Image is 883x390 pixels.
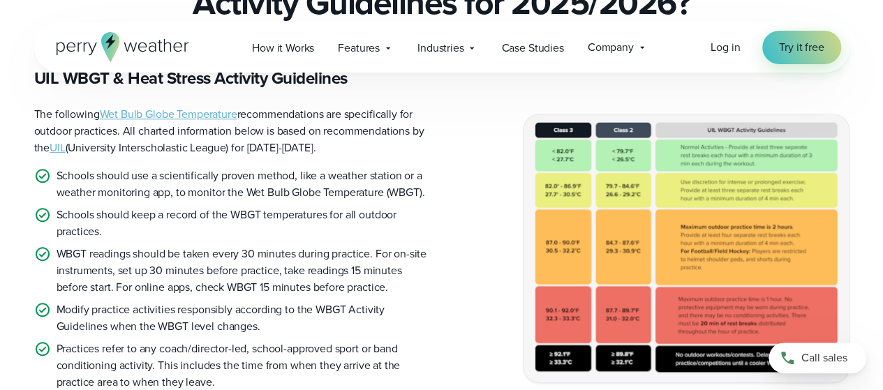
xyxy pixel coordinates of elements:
[524,114,849,382] img: UIL WBGT Guidelines texas state weather policies
[57,301,431,335] p: Modify practice activities responsibly according to the WBGT Activity Guidelines when the WBGT le...
[57,167,431,201] p: Schools should use a scientifically proven method, like a weather station or a weather monitoring...
[100,106,237,122] a: Wet Bulb Globe Temperature
[252,40,314,57] span: How it Works
[769,343,866,373] a: Call sales
[34,67,431,89] h3: UIL WBGT & Heat Stress Activity Guidelines
[801,350,847,366] span: Call sales
[240,33,326,62] a: How it Works
[57,207,431,240] p: Schools should keep a record of the WBGT temperatures for all outdoor practices.
[711,39,740,55] span: Log in
[34,106,431,156] p: The following recommendations are specifically for outdoor practices. All charted information bel...
[338,40,380,57] span: Features
[779,39,824,56] span: Try it free
[501,40,563,57] span: Case Studies
[588,39,634,56] span: Company
[50,140,66,156] a: UIL
[417,40,463,57] span: Industries
[711,39,740,56] a: Log in
[57,246,431,296] p: WBGT readings should be taken every 30 minutes during practice. For on-site instruments, set up 3...
[762,31,840,64] a: Try it free
[489,33,575,62] a: Case Studies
